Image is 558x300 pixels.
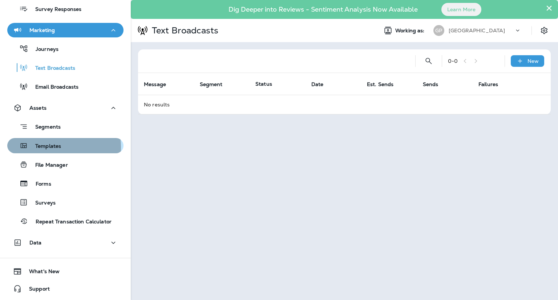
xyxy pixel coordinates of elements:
span: Message [144,81,175,88]
p: Survey Responses [28,6,81,13]
p: New [527,58,539,64]
span: Segment [200,81,223,88]
p: Repeat Transaction Calculator [28,219,112,226]
span: Est. Sends [367,81,393,88]
button: Text Broadcasts [7,60,124,75]
button: Assets [7,101,124,115]
p: Templates [28,143,61,150]
button: Journeys [7,41,124,56]
p: Forms [28,181,51,188]
button: Settings [538,24,551,37]
span: Sends [423,81,438,88]
td: No results [138,95,551,114]
button: Marketing [7,23,124,37]
span: What's New [22,268,60,277]
p: Dig Deeper into Reviews - Sentiment Analysis Now Available [207,8,439,11]
p: Segments [28,124,61,131]
span: Message [144,81,166,88]
button: Surveys [7,195,124,210]
button: Segments [7,119,124,134]
button: Templates [7,138,124,153]
p: Surveys [28,200,56,207]
p: Data [29,240,42,246]
span: Failures [478,81,508,88]
button: What's New [7,264,124,279]
button: Repeat Transaction Calculator [7,214,124,229]
div: 0 - 0 [448,58,458,64]
p: Text Broadcasts [28,65,75,72]
button: Close [546,2,553,14]
span: Sends [423,81,448,88]
span: Support [22,286,50,295]
p: Email Broadcasts [28,84,78,91]
button: Data [7,235,124,250]
span: Date [311,81,324,88]
span: Failures [478,81,498,88]
p: [GEOGRAPHIC_DATA] [449,28,505,33]
p: Marketing [29,27,55,33]
button: Forms [7,176,124,191]
p: File Manager [28,162,68,169]
button: Support [7,281,124,296]
button: Survey Responses [7,1,124,16]
span: Working as: [395,28,426,34]
p: Journeys [28,46,58,53]
button: Search Text Broadcasts [421,54,436,68]
p: Text Broadcasts [149,25,218,36]
span: Status [255,81,272,87]
div: GP [433,25,444,36]
p: Assets [29,105,46,111]
span: Est. Sends [367,81,403,88]
span: Segment [200,81,232,88]
button: File Manager [7,157,124,172]
span: Date [311,81,333,88]
button: Learn More [441,3,481,16]
button: Email Broadcasts [7,79,124,94]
